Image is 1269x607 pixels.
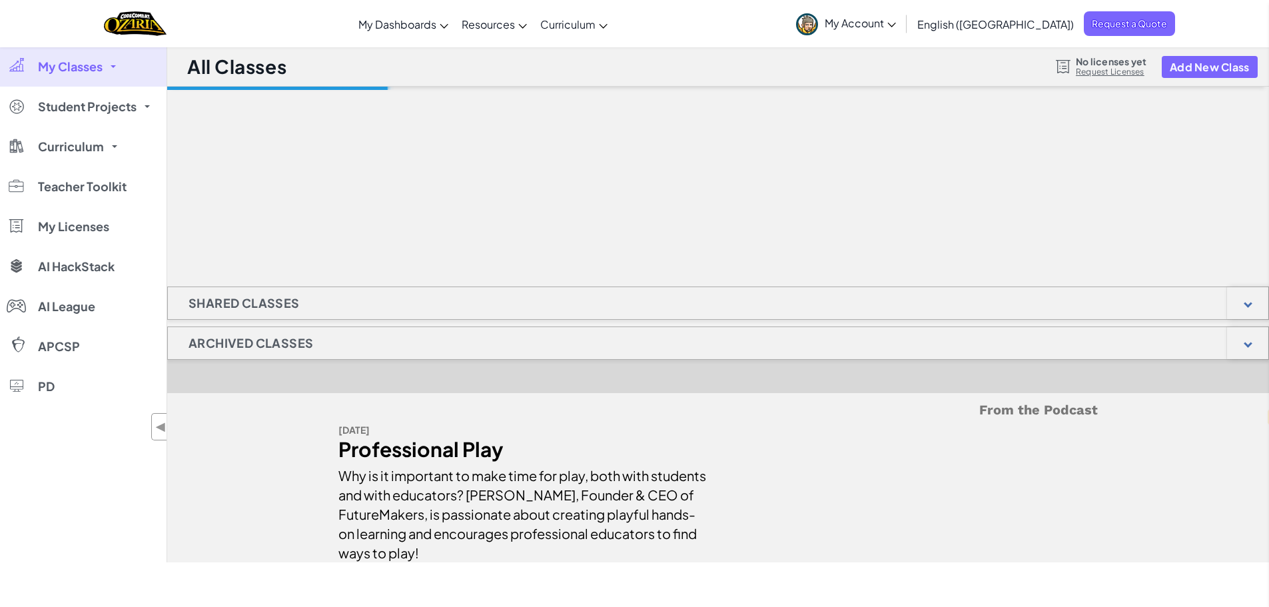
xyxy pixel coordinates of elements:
[38,221,109,233] span: My Licenses
[1076,56,1146,67] span: No licenses yet
[168,326,334,360] h1: Archived Classes
[338,400,1098,420] h5: From the Podcast
[187,54,286,79] h1: All Classes
[358,17,436,31] span: My Dashboards
[911,6,1080,42] a: English ([GEOGRAPHIC_DATA])
[917,17,1074,31] span: English ([GEOGRAPHIC_DATA])
[38,61,103,73] span: My Classes
[455,6,534,42] a: Resources
[796,13,818,35] img: avatar
[38,141,104,153] span: Curriculum
[534,6,614,42] a: Curriculum
[104,10,166,37] a: Ozaria by CodeCombat logo
[38,301,95,312] span: AI League
[104,10,166,37] img: Home
[540,17,596,31] span: Curriculum
[38,101,137,113] span: Student Projects
[789,3,903,45] a: My Account
[1084,11,1175,36] a: Request a Quote
[825,16,896,30] span: My Account
[338,440,708,459] div: Professional Play
[155,417,167,436] span: ◀
[38,181,127,193] span: Teacher Toolkit
[38,261,115,273] span: AI HackStack
[168,287,320,320] h1: Shared Classes
[338,459,708,562] div: Why is it important to make time for play, both with students and with educators? [PERSON_NAME], ...
[338,420,708,440] div: [DATE]
[1076,67,1146,77] a: Request Licenses
[462,17,515,31] span: Resources
[1162,56,1258,78] button: Add New Class
[352,6,455,42] a: My Dashboards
